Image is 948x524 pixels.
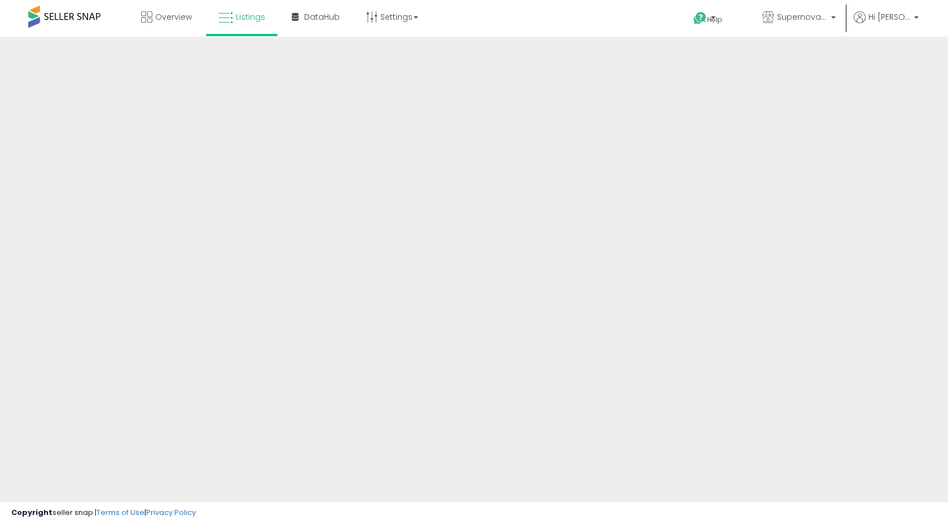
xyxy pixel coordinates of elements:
[236,11,265,23] span: Listings
[693,11,707,25] i: Get Help
[304,11,340,23] span: DataHub
[707,15,722,24] span: Help
[777,11,828,23] span: Supernova Co.
[155,11,192,23] span: Overview
[854,11,919,37] a: Hi [PERSON_NAME]
[684,3,744,37] a: Help
[868,11,911,23] span: Hi [PERSON_NAME]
